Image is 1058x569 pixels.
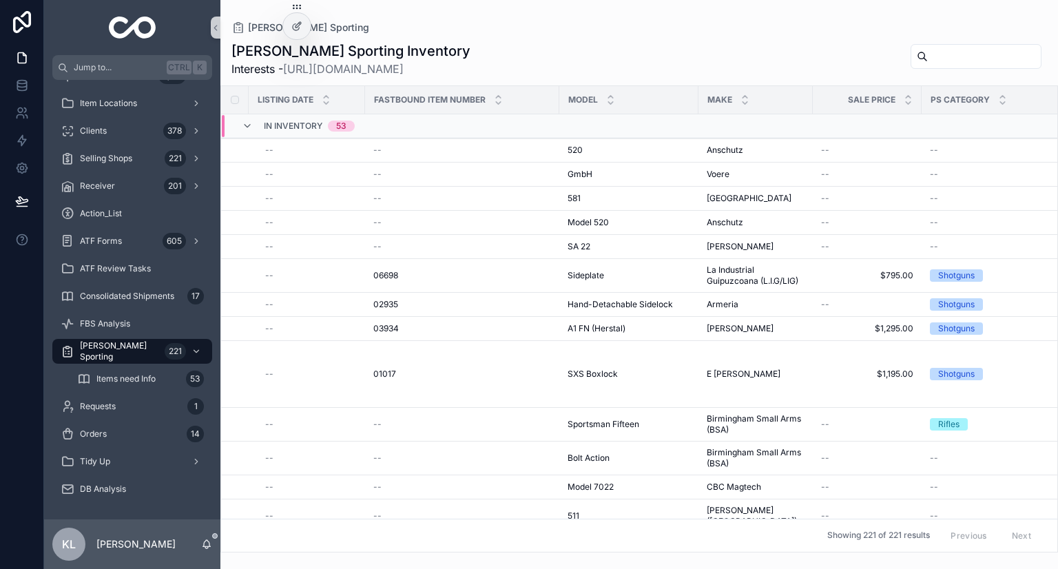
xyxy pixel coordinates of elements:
[568,94,598,105] span: Model
[568,419,639,430] span: Sportsman Fifteen
[373,369,396,380] span: 01017
[707,94,732,105] span: Make
[80,263,151,274] span: ATF Review Tasks
[373,217,382,228] span: --
[821,453,829,464] span: --
[930,217,938,228] span: --
[568,241,590,252] span: SA 22
[52,229,212,254] a: ATF Forms605
[265,193,357,204] a: --
[265,145,357,156] a: --
[707,413,805,435] a: Birmingham Small Arms (BSA)
[821,419,829,430] span: --
[707,482,761,493] span: CBC Magtech
[52,256,212,281] a: ATF Review Tasks
[938,269,975,282] div: Shotguns
[821,145,913,156] a: --
[821,299,913,310] a: --
[821,323,913,334] a: $1,295.00
[80,180,115,192] span: Receiver
[568,369,690,380] a: SXS Boxlock
[265,510,273,521] span: --
[848,94,895,105] span: Sale Price
[373,241,382,252] span: --
[62,536,76,552] span: KL
[568,169,592,180] span: GmbH
[707,323,805,334] a: [PERSON_NAME]
[707,447,805,469] a: Birmingham Small Arms (BSA)
[52,311,212,336] a: FBS Analysis
[52,118,212,143] a: Clients378
[187,398,204,415] div: 1
[568,369,618,380] span: SXS Boxlock
[373,453,551,464] a: --
[52,146,212,171] a: Selling Shops221
[165,150,186,167] div: 221
[265,453,273,464] span: --
[707,265,805,287] a: La Industrial Guipuzcoana (L.I.G/LIG)
[265,299,273,310] span: --
[707,482,805,493] a: CBC Magtech
[568,482,690,493] a: Model 7022
[265,241,357,252] a: --
[80,125,107,136] span: Clients
[568,510,579,521] span: 511
[265,145,273,156] span: --
[265,419,273,430] span: --
[568,217,609,228] span: Model 520
[265,169,357,180] a: --
[707,299,738,310] span: Armeria
[373,193,551,204] a: --
[265,369,357,380] a: --
[568,299,690,310] a: Hand-Detachable Sidelock
[373,299,551,310] a: 02935
[264,121,322,132] span: In Inventory
[707,369,780,380] span: E [PERSON_NAME]
[373,270,398,281] span: 06698
[568,453,610,464] span: Bolt Action
[52,91,212,116] a: Item Locations
[568,145,583,156] span: 520
[163,123,186,139] div: 378
[827,530,930,541] span: Showing 221 of 221 results
[821,299,829,310] span: --
[80,291,174,302] span: Consolidated Shipments
[373,482,551,493] a: --
[265,482,357,493] a: --
[52,174,212,198] a: Receiver201
[373,369,551,380] a: 01017
[265,241,273,252] span: --
[821,419,913,430] a: --
[69,366,212,391] a: Items need Info53
[265,299,357,310] a: --
[52,422,212,446] a: Orders14
[265,193,273,204] span: --
[336,121,346,132] div: 53
[163,233,186,249] div: 605
[930,169,938,180] span: --
[930,241,938,252] span: --
[568,217,690,228] a: Model 520
[707,193,805,204] a: [GEOGRAPHIC_DATA]
[568,510,690,521] a: 511
[821,241,913,252] a: --
[187,426,204,442] div: 14
[80,153,132,164] span: Selling Shops
[707,145,743,156] span: Anschutz
[373,145,382,156] span: --
[80,456,110,467] span: Tidy Up
[821,169,829,180] span: --
[373,453,382,464] span: --
[52,55,212,80] button: Jump to...CtrlK
[821,193,913,204] a: --
[194,62,205,73] span: K
[568,299,673,310] span: Hand-Detachable Sidelock
[938,368,975,380] div: Shotguns
[821,270,913,281] a: $795.00
[265,323,273,334] span: --
[821,369,913,380] a: $1,195.00
[707,505,805,527] span: [PERSON_NAME] ([GEOGRAPHIC_DATA])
